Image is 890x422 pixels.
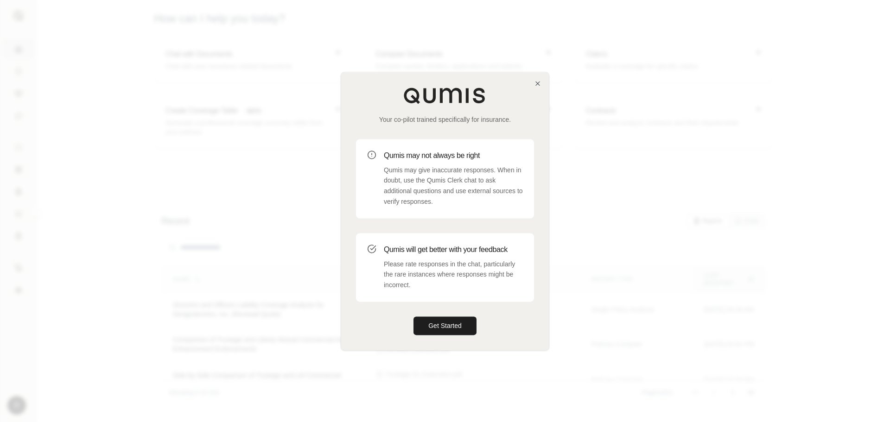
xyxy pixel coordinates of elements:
[403,87,487,104] img: Qumis Logo
[384,165,523,207] p: Qumis may give inaccurate responses. When in doubt, use the Qumis Clerk chat to ask additional qu...
[356,115,534,124] p: Your co-pilot trained specifically for insurance.
[413,316,477,335] button: Get Started
[384,244,523,255] h3: Qumis will get better with your feedback
[384,150,523,161] h3: Qumis may not always be right
[384,259,523,290] p: Please rate responses in the chat, particularly the rare instances where responses might be incor...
